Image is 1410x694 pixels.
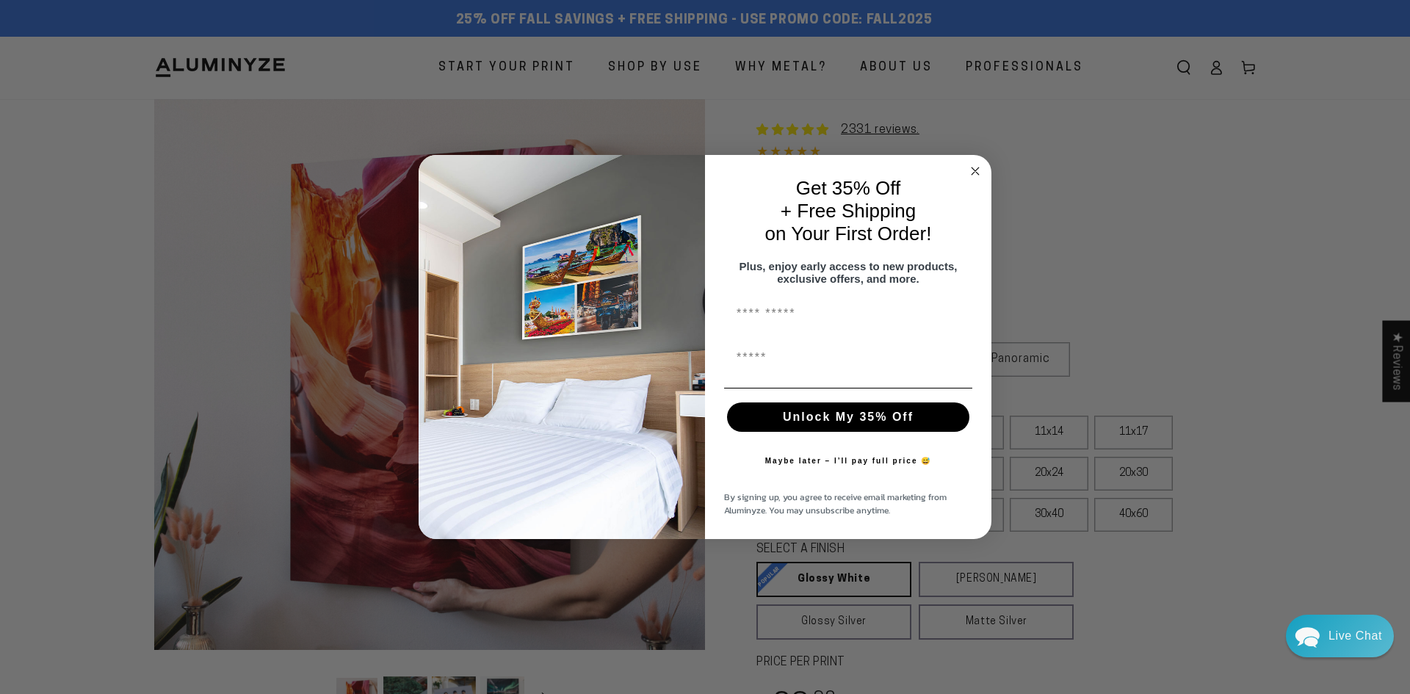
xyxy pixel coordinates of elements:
span: Get 35% Off [796,177,901,199]
button: Unlock My 35% Off [727,402,969,432]
span: on Your First Order! [765,223,932,245]
div: Contact Us Directly [1328,615,1382,657]
button: Close dialog [966,162,984,180]
button: Maybe later – I’ll pay full price 😅 [758,447,939,476]
img: 728e4f65-7e6c-44e2-b7d1-0292a396982f.jpeg [419,155,705,540]
span: + Free Shipping [781,200,916,222]
div: Chat widget toggle [1286,615,1394,657]
span: Plus, enjoy early access to new products, exclusive offers, and more. [740,260,958,285]
span: By signing up, you agree to receive email marketing from Aluminyze. You may unsubscribe anytime. [724,491,947,517]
